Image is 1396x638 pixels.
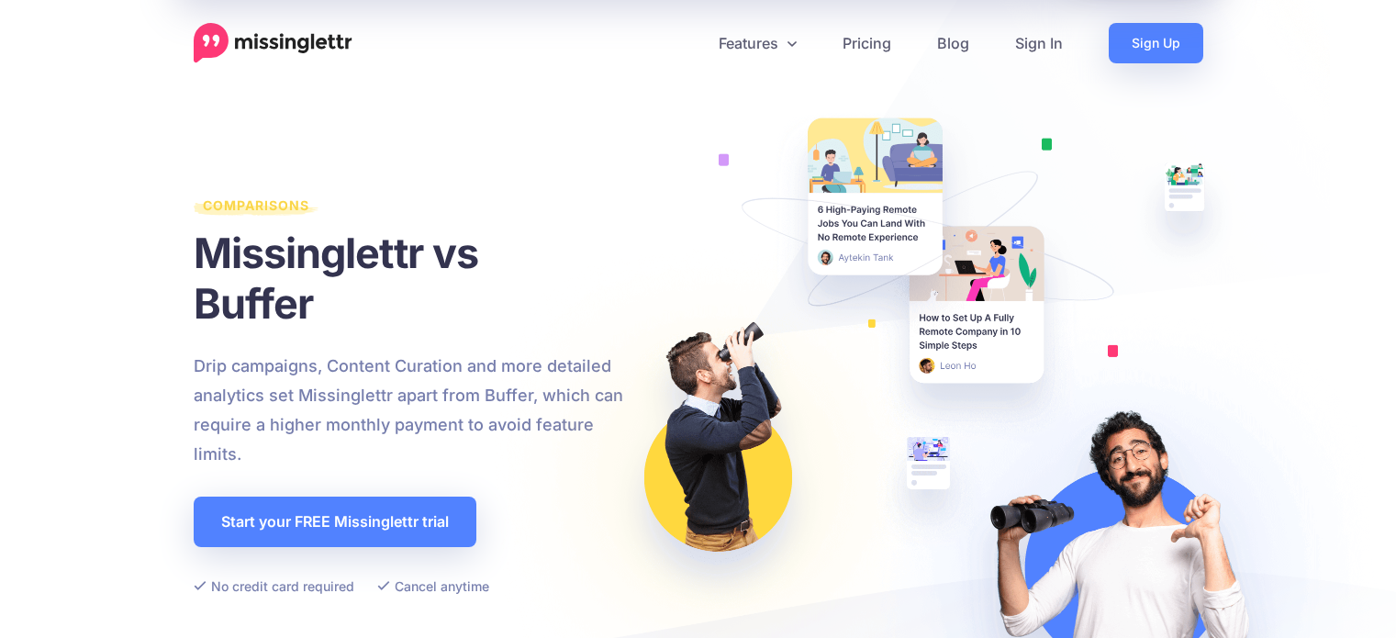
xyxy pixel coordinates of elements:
span: Comparisons [194,197,318,222]
a: Features [696,23,820,63]
h1: Missinglettr vs Buffer [194,228,630,329]
a: Start your FREE Missinglettr trial [194,497,476,547]
li: Cancel anytime [377,575,489,598]
a: Sign Up [1109,23,1203,63]
a: Pricing [820,23,914,63]
li: No credit card required [194,575,354,598]
a: Sign In [992,23,1086,63]
a: Home [194,23,352,63]
p: Drip campaigns, Content Curation and more detailed analytics set Missinglettr apart from Buffer, ... [194,352,630,469]
a: Blog [914,23,992,63]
